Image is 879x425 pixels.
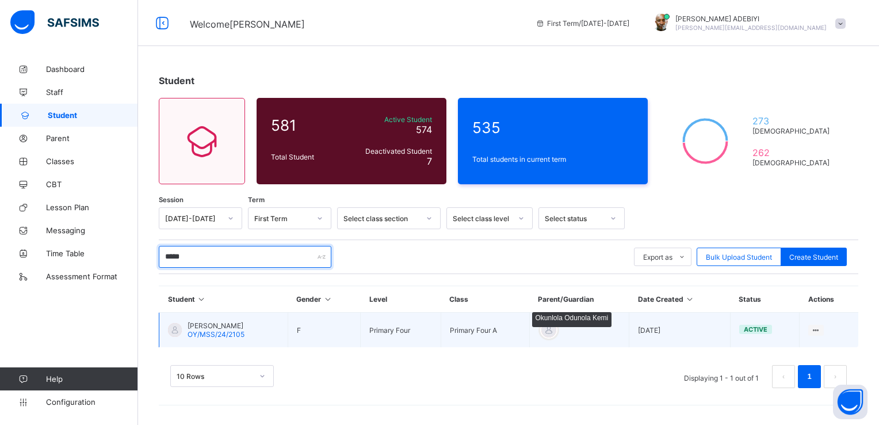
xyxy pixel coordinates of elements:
span: Parent [46,134,138,143]
span: 574 [416,124,432,135]
th: Gender [288,286,361,313]
th: Status [730,286,799,313]
th: Date Created [629,286,731,313]
span: session/term information [536,19,629,28]
div: Select status [545,214,603,223]
td: [DATE] [629,313,731,348]
span: Active Student [350,115,432,124]
th: Student [159,286,288,313]
button: Open asap [833,385,867,419]
button: prev page [772,365,795,388]
th: Parent/Guardian [529,286,629,313]
span: Help [46,374,137,384]
i: Sort in Ascending Order [197,295,207,303]
span: Term [248,196,265,204]
button: next page [824,365,847,388]
span: [DEMOGRAPHIC_DATA] [752,127,835,135]
span: [DEMOGRAPHIC_DATA] [752,158,835,167]
span: Welcome [PERSON_NAME] [190,18,305,30]
div: Select class level [453,214,511,223]
span: Assessment Format [46,272,138,281]
div: Select class section [343,214,419,223]
span: CBT [46,180,138,189]
div: ALEXANDERADEBIYI [641,14,851,33]
span: Student [48,111,138,120]
span: [PERSON_NAME] [188,321,244,330]
span: Lesson Plan [46,203,138,212]
span: Total students in current term [472,155,633,164]
span: OY/MSS/24/2105 [188,330,244,339]
th: Class [441,286,529,313]
i: Sort in Ascending Order [323,295,333,303]
span: 262 [752,147,835,158]
div: First Term [254,214,310,223]
span: Create Student [789,253,838,261]
span: [PERSON_NAME][EMAIL_ADDRESS][DOMAIN_NAME] [675,24,827,31]
td: Primary Four A [441,313,529,348]
span: Dashboard [46,64,138,74]
div: [DATE]-[DATE] [165,214,221,223]
span: [PERSON_NAME] ADEBIYI [675,14,827,23]
span: Export as [643,253,672,261]
span: 7 [427,155,432,167]
i: Sort in Ascending Order [685,295,695,303]
div: 10 Rows [177,372,253,381]
li: 下一页 [824,365,847,388]
li: 上一页 [772,365,795,388]
span: Configuration [46,397,137,407]
span: Messaging [46,226,138,235]
span: Classes [46,157,138,166]
a: 1 [804,369,815,384]
span: Student [159,75,194,86]
td: F [288,313,361,348]
span: Session [159,196,184,204]
span: 581 [271,116,345,134]
span: active [744,325,767,333]
span: Bulk Upload Student [706,253,772,261]
th: Level [361,286,441,313]
span: Time Table [46,249,138,258]
span: 273 [752,115,835,127]
img: safsims [10,10,99,35]
div: Total Student [268,150,347,164]
li: Displaying 1 - 1 out of 1 [675,365,767,388]
li: 1 [798,365,821,388]
td: Primary Four [361,313,441,348]
span: Staff [46,88,138,97]
span: 535 [472,119,633,136]
th: Actions [800,286,858,313]
span: Deactivated Student [350,147,432,155]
